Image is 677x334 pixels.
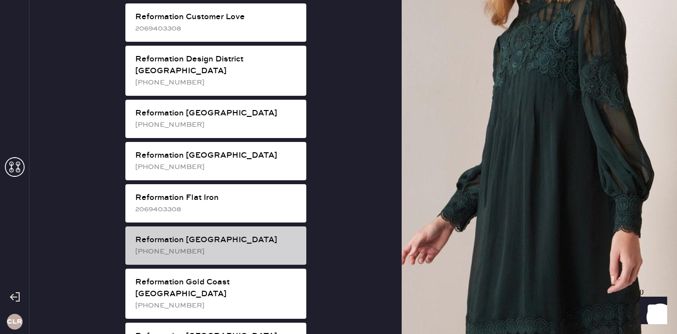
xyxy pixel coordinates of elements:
[135,54,298,77] div: Reformation Design District [GEOGRAPHIC_DATA]
[630,290,673,332] iframe: Front Chat
[135,150,298,162] div: Reformation [GEOGRAPHIC_DATA]
[135,108,298,119] div: Reformation [GEOGRAPHIC_DATA]
[135,204,298,215] div: 2069403308
[135,23,298,34] div: 2069403308
[135,300,298,311] div: [PHONE_NUMBER]
[135,119,298,130] div: [PHONE_NUMBER]
[135,277,298,300] div: Reformation Gold Coast [GEOGRAPHIC_DATA]
[135,246,298,257] div: [PHONE_NUMBER]
[135,162,298,172] div: [PHONE_NUMBER]
[135,11,298,23] div: Reformation Customer Love
[135,192,298,204] div: Reformation Flat Iron
[135,77,298,88] div: [PHONE_NUMBER]
[135,234,298,246] div: Reformation [GEOGRAPHIC_DATA]
[7,318,22,325] h3: CLR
